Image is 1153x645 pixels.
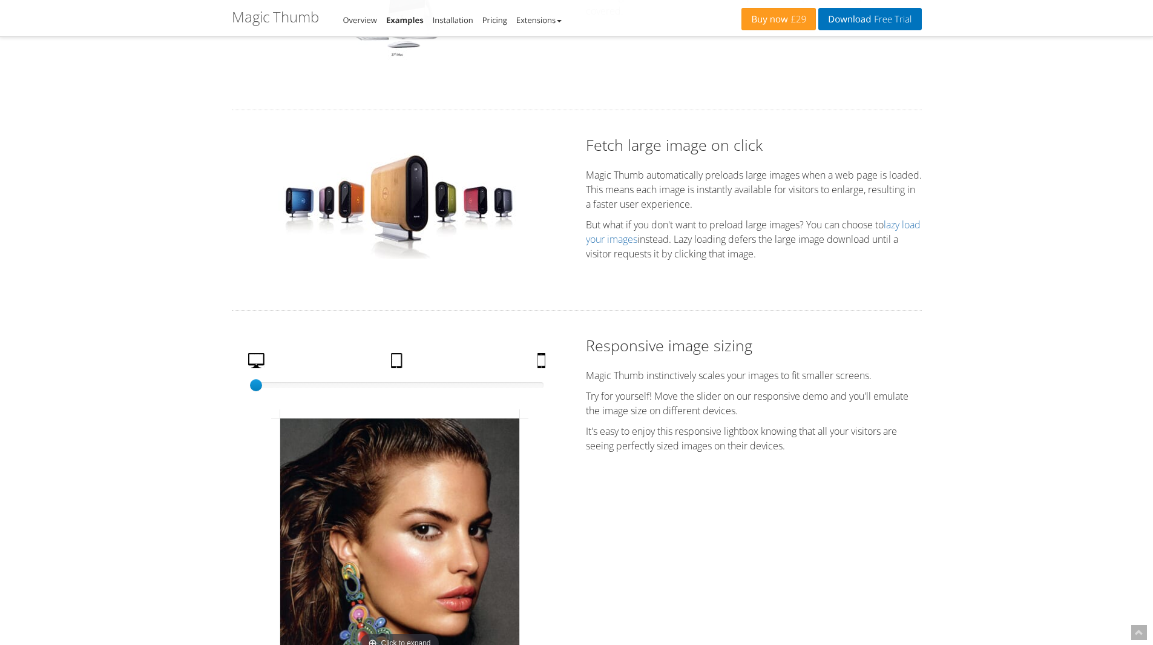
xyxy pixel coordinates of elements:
[516,15,562,25] a: Extensions
[386,15,424,25] a: Examples
[586,335,922,356] h2: Responsive image sizing
[343,15,377,25] a: Overview
[232,9,319,25] h1: Magic Thumb
[243,353,272,374] a: Desktop
[586,368,922,383] p: Magic Thumb instinctively scales your images to fit smaller screens.
[533,353,553,374] a: Mobile
[586,168,922,211] p: Magic Thumb automatically preloads large images when a web page is loaded. This means each image ...
[586,389,922,418] p: Try for yourself! Move the slider on our responsive demo and you'll emulate the image size on dif...
[871,15,912,24] span: Free Trial
[788,15,807,24] span: £29
[586,134,922,156] h2: Fetch large image on click
[386,353,410,374] a: Tablet
[586,424,922,453] p: It's easy to enjoy this responsive lightbox knowing that all your visitors are seeing perfectly s...
[741,8,816,30] a: Buy now£29
[278,153,521,262] img: Fetch large image on click example
[586,217,922,261] p: But what if you don't want to preload large images? You can choose to instead. Lazy loading defer...
[433,15,473,25] a: Installation
[818,8,921,30] a: DownloadFree Trial
[482,15,507,25] a: Pricing
[586,218,921,246] a: lazy load your images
